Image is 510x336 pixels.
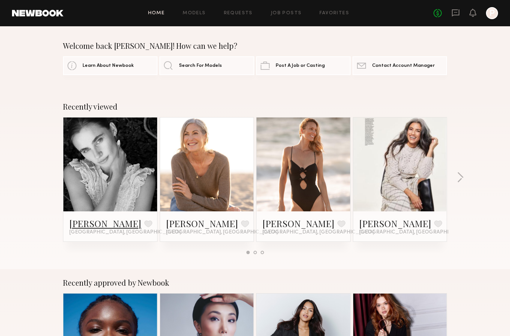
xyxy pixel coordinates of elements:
[359,229,471,235] span: [GEOGRAPHIC_DATA], [GEOGRAPHIC_DATA]
[276,63,325,68] span: Post A Job or Casting
[372,63,435,68] span: Contact Account Manager
[69,217,141,229] a: [PERSON_NAME]
[486,7,498,19] a: P
[359,217,431,229] a: [PERSON_NAME]
[224,11,253,16] a: Requests
[148,11,165,16] a: Home
[256,56,351,75] a: Post A Job or Casting
[166,229,278,235] span: [GEOGRAPHIC_DATA], [GEOGRAPHIC_DATA]
[183,11,205,16] a: Models
[159,56,254,75] a: Search For Models
[69,229,181,235] span: [GEOGRAPHIC_DATA], [GEOGRAPHIC_DATA]
[166,217,238,229] a: [PERSON_NAME]
[63,102,447,111] div: Recently viewed
[319,11,349,16] a: Favorites
[262,229,374,235] span: [GEOGRAPHIC_DATA], [GEOGRAPHIC_DATA]
[63,56,157,75] a: Learn About Newbook
[352,56,447,75] a: Contact Account Manager
[63,278,447,287] div: Recently approved by Newbook
[262,217,334,229] a: [PERSON_NAME]
[271,11,302,16] a: Job Posts
[82,63,134,68] span: Learn About Newbook
[179,63,222,68] span: Search For Models
[63,41,447,50] div: Welcome back [PERSON_NAME]! How can we help?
